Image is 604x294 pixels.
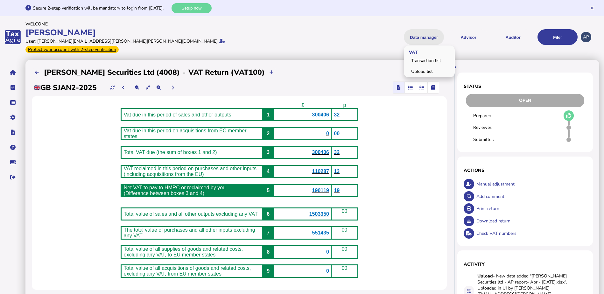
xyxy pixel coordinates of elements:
span: 4 [267,169,270,174]
div: Return status - Actions are restricted to nominated users [464,94,586,107]
img: gb.png [34,85,40,90]
span: VAT [404,44,421,59]
button: Filing calendar - month view [32,67,42,78]
span: 2 [267,131,270,136]
button: Filer [537,29,578,45]
button: Auditor [493,29,533,45]
span: VAT reclaimed in this period on purchases and other inputs (including acquisitions from the EU) [124,166,256,177]
button: Open printable view of return. [464,203,474,214]
span: 6 [267,211,270,217]
span: £ [301,102,304,108]
span: 1 [267,112,270,117]
button: Help pages [6,141,19,154]
h1: Actions [464,167,586,173]
span: Net VAT to pay to HMRC or reclaimed by you [124,185,226,190]
a: Upload list [405,66,454,76]
i: Data for this filing changed [467,289,471,293]
div: Download return [475,215,586,227]
i: Email verified [219,39,225,43]
span: 110287 [312,169,329,174]
mat-button-toggle: Reconcilliation view by tax code [416,82,427,93]
h1: Status [464,83,586,89]
span: 00 [341,246,347,252]
span: 1503350 [309,211,329,217]
span: Total value of sales and all other outputs excluding any VAT [124,211,258,217]
span: 0 [326,249,329,255]
menu: navigate products [303,29,578,45]
strong: Upload [477,273,493,279]
button: Setup now [172,3,212,13]
span: 32 [334,112,340,117]
span: The total value of purchases and all other inputs excluding any VAT [124,227,255,238]
span: p [343,102,346,108]
button: Hide message [590,6,594,10]
a: Transaction list [405,56,454,66]
div: Profile settings [581,32,591,42]
button: Shows a dropdown of Data manager options [404,29,444,45]
span: 9 [267,268,270,274]
div: [PERSON_NAME][EMAIL_ADDRESS][PERSON_NAME][PERSON_NAME][DOMAIN_NAME] [37,38,218,44]
mat-button-toggle: Ledger [427,82,439,93]
button: Shows a dropdown of VAT Advisor options [448,29,488,45]
div: Preparer: [473,113,509,119]
span: 0 [326,268,329,274]
div: - [180,67,188,78]
button: Make the return view larger [153,82,164,93]
h1: Activity [464,261,586,267]
button: Developer hub links [6,126,19,139]
button: Data manager [6,96,19,109]
button: Previous period [118,82,129,93]
h2: VAT Return (VAT100) [188,67,265,77]
button: Home [6,66,19,79]
div: From Oct 1, 2025, 2-step verification will be required to login. Set it up now... [25,46,119,53]
b: 190119 [312,188,329,193]
span: 00 [341,227,347,233]
span: 19 [334,188,340,193]
span: (Difference between boxes 3 and 4) [124,191,204,196]
span: 7 [267,230,270,235]
span: 5 [267,188,270,193]
h2: [PERSON_NAME] Securities Ltd (4008) [44,67,180,77]
button: Reset the return view [143,82,153,93]
button: Next period [168,82,178,93]
div: Secure 2-step verification will be mandatory to login from [DATE]. [33,5,170,11]
span: 551435 [312,230,329,235]
button: Mark as draft [564,110,574,121]
span: 300406 [312,112,329,117]
span: 00 [341,208,347,214]
button: Refresh data for current period [107,82,118,93]
button: Make an adjustment to this return. [464,179,474,189]
span: 3 [267,150,270,155]
button: Manage settings [6,111,19,124]
mat-button-toggle: Reconcilliation view by document [404,82,416,93]
button: Tasks [6,81,19,94]
button: Raise a support ticket [6,156,19,169]
b: 300406 [312,150,329,155]
button: Download return [464,216,474,226]
span: Vat due in this period on acquisitions from EC member states [124,128,247,139]
div: User: [25,38,36,44]
span: 00 [334,131,340,136]
span: Total value of all supplies of goods and related costs, excluding any VAT, to EU member states [124,246,243,257]
span: 0 [326,131,329,136]
div: Manual adjustment [475,178,586,190]
span: Vat due in this period of sales and other outputs [124,112,231,117]
mat-button-toggle: Return view [393,82,404,93]
div: [PERSON_NAME] [25,27,300,38]
i: Data manager [10,102,16,103]
button: Check VAT numbers on return. [464,228,474,239]
span: 8 [267,249,270,255]
button: Make a comment in the activity log. [464,191,474,202]
div: Welcome [25,21,300,27]
button: Make the return view smaller [132,82,143,93]
span: 00 [341,265,347,271]
button: Hide [450,62,460,72]
h2: GB SJAN2-2025 [34,83,97,93]
span: 32 [334,150,340,155]
span: Total VAT due (the sum of boxes 1 and 2) [124,150,217,155]
div: Add comment [475,190,586,203]
div: Open [466,94,584,107]
div: Print return [475,202,586,215]
button: Upload transactions [266,67,277,78]
span: 13 [334,169,340,174]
